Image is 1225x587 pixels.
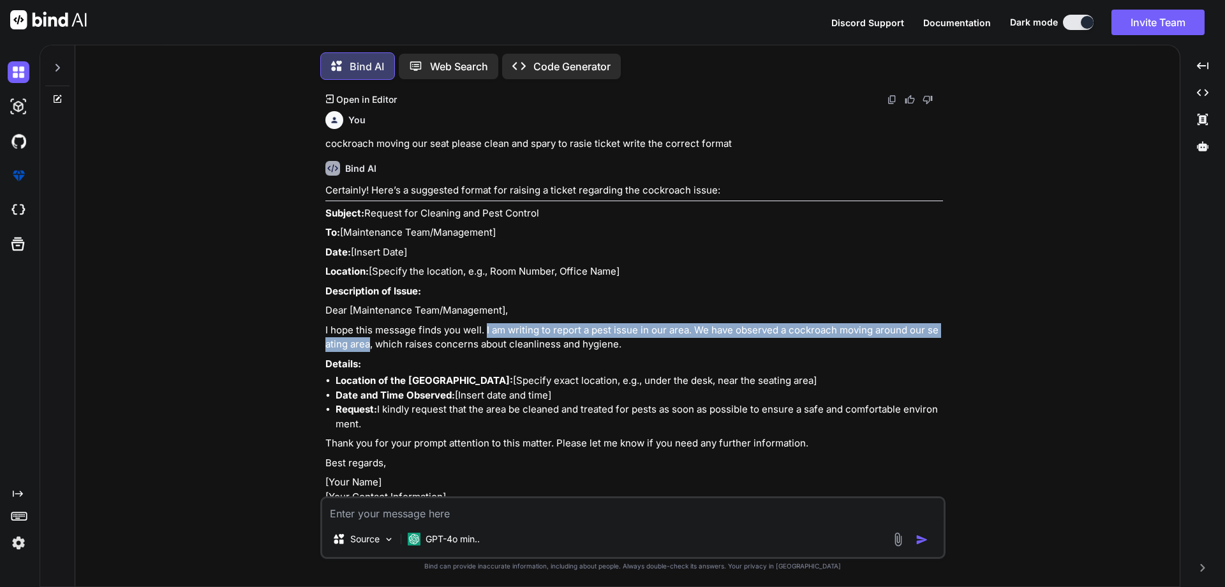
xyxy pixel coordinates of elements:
h6: You [348,114,366,126]
img: cloudideIcon [8,199,29,221]
li: I kindly request that the area be cleaned and treated for pests as soon as possible to ensure a s... [336,402,943,431]
strong: Location: [325,265,369,277]
p: I hope this message finds you well. I am writing to report a pest issue in our area. We have obse... [325,323,943,352]
img: darkAi-studio [8,96,29,118]
img: Pick Models [383,534,394,545]
img: settings [8,532,29,554]
img: premium [8,165,29,187]
strong: Details: [325,358,361,370]
p: Dear [Maintenance Team/Management], [325,303,943,318]
strong: Description of Issue: [325,285,421,297]
strong: Subject: [325,207,364,219]
li: [Specify exact location, e.g., under the desk, near the seating area] [336,374,943,388]
img: copy [887,95,897,105]
h6: Bind AI [345,162,376,175]
p: Request for Cleaning and Pest Control [325,206,943,221]
span: Dark mode [1010,16,1058,29]
p: Web Search [430,59,488,74]
p: [Insert Date] [325,245,943,260]
img: like [905,95,915,105]
img: icon [916,533,928,546]
p: GPT-4o min.. [426,533,480,545]
img: attachment [891,532,905,547]
li: [Insert date and time] [336,388,943,403]
p: Bind can provide inaccurate information, including about people. Always double-check its answers.... [320,561,946,571]
p: Thank you for your prompt attention to this matter. Please let me know if you need any further in... [325,436,943,451]
p: Open in Editor [336,93,397,106]
img: dislike [923,95,933,105]
img: Bind AI [10,10,87,29]
p: Code Generator [533,59,611,74]
img: GPT-4o mini [408,533,420,545]
strong: Request: [336,403,377,415]
strong: Date: [325,246,351,258]
p: cockroach moving our seat please clean and spary to rasie ticket write the correct format [325,137,943,151]
p: Best regards, [325,456,943,471]
strong: Date and Time Observed: [336,389,455,401]
p: Source [350,533,380,545]
p: Certainly! Here’s a suggested format for raising a ticket regarding the cockroach issue: [325,183,943,198]
p: [Maintenance Team/Management] [325,225,943,240]
strong: Location of the [GEOGRAPHIC_DATA]: [336,374,513,386]
span: Documentation [923,17,991,28]
span: Discord Support [831,17,904,28]
button: Documentation [923,16,991,29]
strong: To: [325,226,340,238]
p: [Your Name] [Your Contact Information] [Your Position, if applicable] [325,475,943,519]
img: darkChat [8,61,29,83]
p: Bind AI [350,59,384,74]
button: Discord Support [831,16,904,29]
img: githubDark [8,130,29,152]
button: Invite Team [1111,10,1205,35]
p: [Specify the location, e.g., Room Number, Office Name] [325,264,943,279]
